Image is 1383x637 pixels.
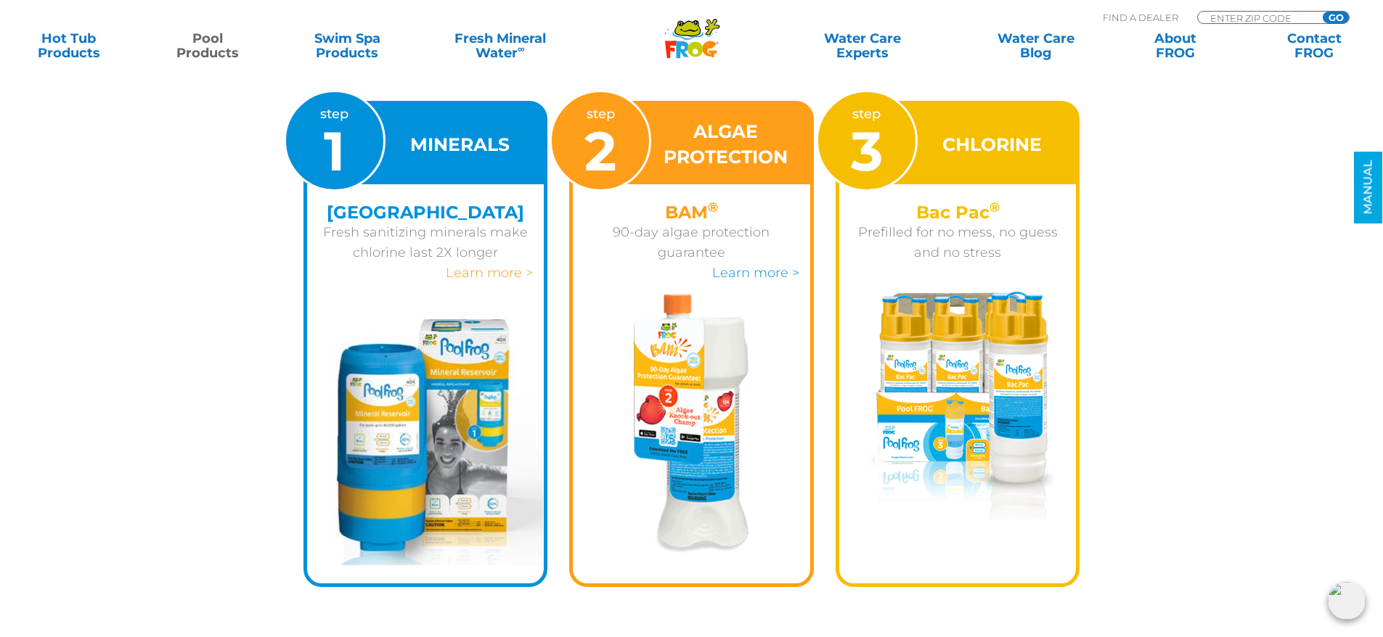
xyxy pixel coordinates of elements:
[708,200,718,215] sup: ®
[518,43,525,54] sup: ∞
[660,119,792,170] h3: ALGAE PROTECTION
[1121,31,1229,60] a: AboutFROG
[1354,152,1382,223] a: MANUAL
[851,104,883,178] p: step
[982,31,1090,60] a: Water CareBlog
[775,31,950,60] a: Water CareExperts
[318,222,534,263] p: Fresh sanitizing minerals make chlorine last 2X longer
[850,222,1066,263] p: Prefilled for no mess, no guess and no stress
[851,118,883,184] span: 3
[15,31,123,60] a: Hot TubProducts
[712,265,799,281] a: Learn more >
[1260,31,1368,60] a: ContactFROG
[307,312,544,565] img: pool-frog-5400-step-1
[154,31,262,60] a: PoolProducts
[862,292,1054,521] img: pool-frog-5400-step-3
[446,265,533,281] a: Learn more >
[634,294,749,553] img: flippin-frog-xl-step-2-algae
[318,202,534,222] h4: [GEOGRAPHIC_DATA]
[990,200,1000,215] sup: ®
[584,118,616,184] span: 2
[1328,582,1366,620] img: openIcon
[1323,12,1349,23] input: GO
[584,222,799,263] p: 90-day algae protection guarantee
[1209,12,1307,24] input: Zip Code Form
[584,202,799,222] h4: BAM
[293,31,401,60] a: Swim SpaProducts
[324,118,345,184] span: 1
[1103,11,1178,24] p: Find A Dealer
[584,104,616,178] p: step
[850,202,1066,222] h4: Bac Pac
[410,132,510,157] h3: MINERALS
[320,104,348,178] p: step
[942,132,1042,157] h3: CHLORINE
[432,31,568,60] a: Fresh MineralWater∞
